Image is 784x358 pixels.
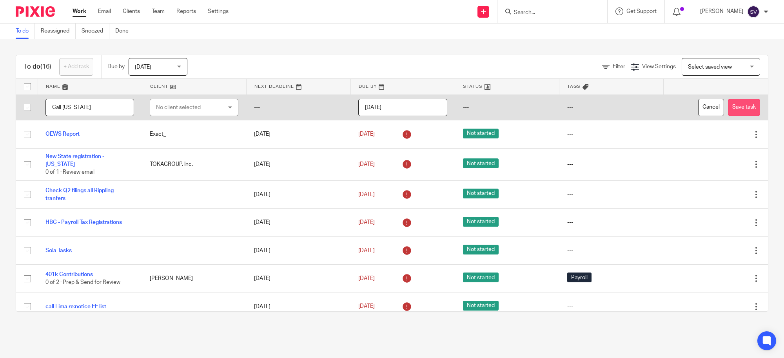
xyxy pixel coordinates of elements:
span: Select saved view [688,64,732,70]
a: Reports [176,7,196,15]
span: Not started [463,273,499,282]
span: [DATE] [135,64,151,70]
span: [DATE] [358,304,375,309]
a: Email [98,7,111,15]
div: --- [567,191,656,198]
span: Not started [463,158,499,168]
span: (16) [40,64,51,70]
td: [DATE] [246,120,350,148]
span: [DATE] [358,276,375,281]
img: svg%3E [747,5,760,18]
div: --- [567,303,656,311]
span: 0 of 2 · Prep & Send for Review [45,280,120,285]
button: Save task [728,99,760,116]
a: HBC - Payroll Tax Registrations [45,220,122,225]
span: Not started [463,217,499,227]
div: --- [567,130,656,138]
td: [PERSON_NAME] [142,265,246,293]
span: 0 of 1 · Review email [45,170,94,175]
td: --- [455,94,559,120]
td: [DATE] [246,180,350,208]
span: [DATE] [358,162,375,167]
span: Not started [463,129,499,138]
input: Pick a date [358,99,447,116]
a: Reassigned [41,24,76,39]
a: + Add task [59,58,93,76]
span: View Settings [642,64,676,69]
a: To do [16,24,35,39]
td: TOKAGROUP, Inc. [142,148,246,180]
span: Get Support [626,9,657,14]
span: [DATE] [358,131,375,137]
a: Check Q2 filings all Rippling tranfers [45,188,114,201]
p: Due by [107,63,125,71]
span: [DATE] [358,192,375,197]
input: Search [513,9,584,16]
div: --- [567,218,656,226]
a: Done [115,24,134,39]
div: --- [567,160,656,168]
span: [DATE] [358,220,375,225]
input: Task name [45,99,134,116]
a: Snoozed [82,24,109,39]
button: Cancel [698,99,724,116]
a: Work [73,7,86,15]
span: [DATE] [358,248,375,253]
div: No client selected [156,99,221,116]
td: [DATE] [246,209,350,236]
h1: To do [24,63,51,71]
div: --- [567,247,656,254]
td: [DATE] [246,265,350,293]
td: --- [246,94,350,120]
img: Pixie [16,6,55,17]
a: Team [152,7,165,15]
a: 401k Contributions [45,272,93,277]
a: OEWS Report [45,131,80,137]
span: Payroll [567,273,592,282]
p: [PERSON_NAME] [700,7,743,15]
span: Not started [463,189,499,198]
td: [DATE] [246,148,350,180]
span: Tags [567,84,581,89]
span: Filter [613,64,625,69]
a: call Lima re:notice EE list [45,304,106,309]
a: Settings [208,7,229,15]
a: Clients [123,7,140,15]
td: --- [559,94,664,120]
td: [DATE] [246,236,350,264]
a: New State registration - [US_STATE] [45,154,104,167]
a: Sola Tasks [45,248,72,253]
span: Not started [463,245,499,254]
td: [DATE] [246,293,350,320]
span: Not started [463,301,499,311]
td: Exact_ [142,120,246,148]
